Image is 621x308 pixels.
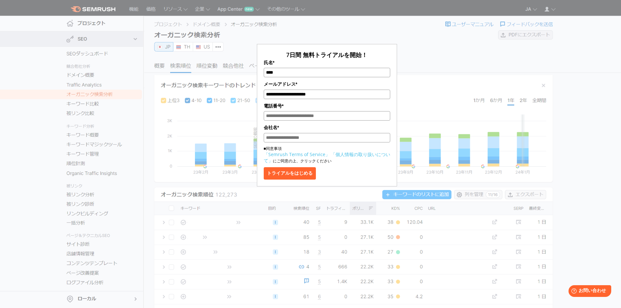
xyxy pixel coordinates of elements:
p: ■同意事項 にご同意の上、クリックください [264,146,390,164]
a: 「個人情報の取り扱いについて」 [264,151,390,164]
label: メールアドレス* [264,81,390,88]
label: 電話番号* [264,102,390,110]
button: トライアルをはじめる [264,167,316,180]
iframe: Help widget launcher [563,283,614,301]
span: 7日間 無料トライアルを開始！ [286,51,367,59]
a: 「Semrush Terms of Service」 [264,151,330,157]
